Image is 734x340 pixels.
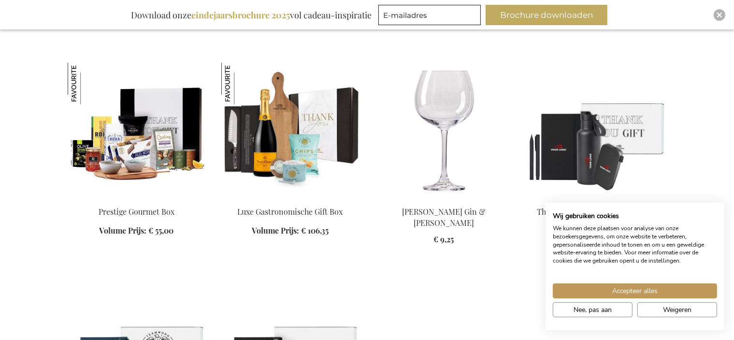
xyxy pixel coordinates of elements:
form: marketing offers and promotions [378,5,484,28]
img: Prestige Gourmet Box [68,63,206,198]
a: The Ultimate Work Essentials Set - Black [537,207,658,228]
span: Weigeren [663,305,691,315]
a: The Ultimate Work Essentials Set - Black [529,194,667,204]
a: Prestige Gourmet Box [99,207,174,217]
a: Luxe Gastronomische Gift Box [238,207,343,217]
button: Accepteer alle cookies [553,283,717,298]
span: Accepteer alles [612,286,658,296]
img: Luxe Gastronomische Gift Box [221,63,263,104]
a: Volume Prijs: € 106,35 [252,225,329,237]
img: The Ultimate Work Essentials Set - Black [529,63,667,198]
span: € 55,00 [149,225,174,236]
span: Nee, pas aan [574,305,612,315]
img: Prestige Gourmet Box [68,63,109,104]
h2: Wij gebruiken cookies [553,212,717,221]
p: We kunnen deze plaatsen voor analyse van onze bezoekersgegevens, om onze website te verbeteren, g... [553,224,717,265]
div: Download onze vol cadeau-inspiratie [127,5,376,25]
img: Close [717,12,722,18]
a: Prestige Gourmet Box Prestige Gourmet Box [68,194,206,204]
input: E-mailadres [378,5,481,25]
span: € 106,35 [301,225,329,236]
img: Luxury Culinary Gift Box [221,63,360,198]
a: Volume Prijs: € 55,00 [100,225,174,237]
b: eindejaarsbrochure 2025 [191,9,290,21]
span: Volume Prijs: [252,225,299,236]
span: € 9,25 [434,234,454,244]
a: Toulour Gin & Tonic Glass [375,194,513,204]
button: Pas cookie voorkeuren aan [553,302,633,317]
img: Toulour Gin & Tonic Glass [375,63,513,198]
a: [PERSON_NAME] Gin & [PERSON_NAME] [403,207,486,228]
a: Luxury Culinary Gift Box Luxe Gastronomische Gift Box [221,194,360,204]
span: Volume Prijs: [100,225,147,236]
button: Brochure downloaden [486,5,607,25]
button: Alle cookies weigeren [637,302,717,317]
div: Close [714,9,725,21]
